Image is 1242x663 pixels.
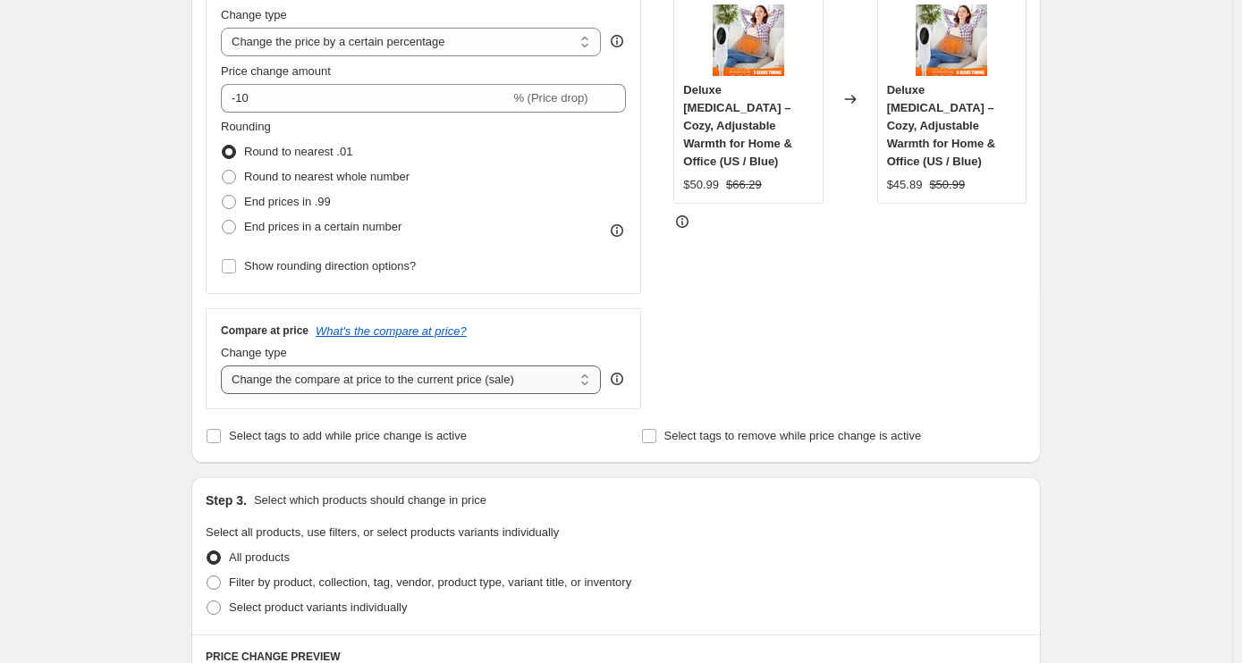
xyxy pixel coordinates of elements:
strike: $50.99 [929,176,965,194]
span: Price change amount [221,64,331,78]
input: -15 [221,84,510,113]
div: help [608,370,626,388]
img: he1b_80x.jpg [713,4,784,76]
span: Select tags to add while price change is active [229,429,467,442]
strike: $66.29 [726,176,762,194]
span: Deluxe [MEDICAL_DATA] – Cozy, Adjustable Warmth for Home & Office (US / Blue) [887,83,996,168]
span: Round to nearest .01 [244,145,352,158]
span: Deluxe [MEDICAL_DATA] – Cozy, Adjustable Warmth for Home & Office (US / Blue) [683,83,792,168]
span: Change type [221,8,287,21]
h3: Compare at price [221,323,308,338]
span: Rounding [221,120,271,133]
button: What's the compare at price? [316,324,467,338]
p: Select which products should change in price [254,491,486,509]
span: % (Price drop) [513,91,587,105]
span: Select product variants individually [229,600,407,614]
span: End prices in .99 [244,195,331,208]
span: Filter by product, collection, tag, vendor, product type, variant title, or inventory [229,575,631,589]
img: he1b_80x.jpg [916,4,987,76]
h2: Step 3. [206,491,247,509]
span: End prices in a certain number [244,220,401,233]
div: $45.89 [887,176,923,194]
span: Select tags to remove while price change is active [664,429,922,442]
span: Show rounding direction options? [244,259,416,273]
span: Round to nearest whole number [244,170,410,183]
span: Change type [221,346,287,359]
span: All products [229,550,290,564]
span: Select all products, use filters, or select products variants individually [206,525,559,539]
div: help [608,32,626,50]
div: $50.99 [683,176,719,194]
